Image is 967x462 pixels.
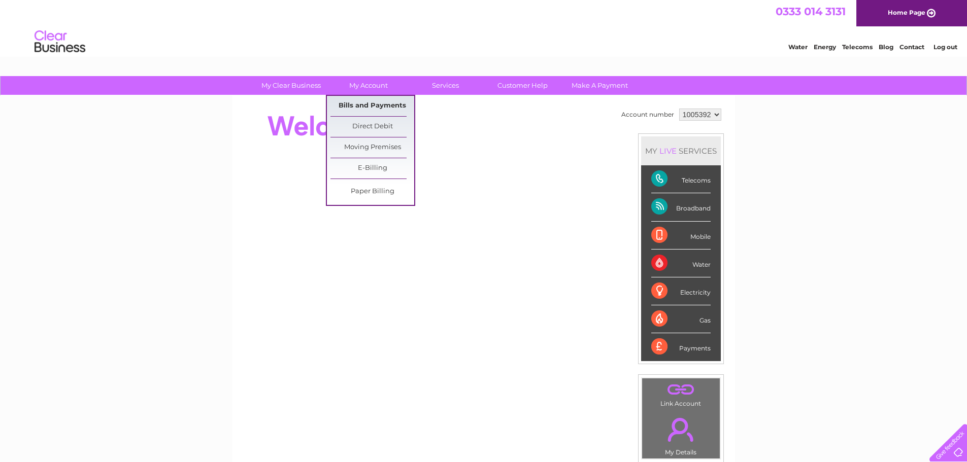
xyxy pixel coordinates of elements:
[330,117,414,137] a: Direct Debit
[651,193,711,221] div: Broadband
[657,146,679,156] div: LIVE
[619,106,677,123] td: Account number
[326,76,410,95] a: My Account
[651,165,711,193] div: Telecoms
[651,250,711,277] div: Water
[645,381,717,399] a: .
[244,6,724,49] div: Clear Business is a trading name of Verastar Limited (registered in [GEOGRAPHIC_DATA] No. 3667643...
[249,76,333,95] a: My Clear Business
[481,76,564,95] a: Customer Help
[814,43,836,51] a: Energy
[651,222,711,250] div: Mobile
[651,305,711,333] div: Gas
[330,137,414,158] a: Moving Premises
[842,43,873,51] a: Telecoms
[330,96,414,116] a: Bills and Payments
[330,182,414,202] a: Paper Billing
[933,43,957,51] a: Log out
[788,43,808,51] a: Water
[404,76,487,95] a: Services
[651,277,711,305] div: Electricity
[776,5,846,18] a: 0333 014 3131
[34,26,86,57] img: logo.png
[642,409,720,459] td: My Details
[558,76,642,95] a: Make A Payment
[330,158,414,179] a: E-Billing
[879,43,893,51] a: Blog
[641,136,721,165] div: MY SERVICES
[651,333,711,361] div: Payments
[645,412,717,447] a: .
[642,378,720,410] td: Link Account
[899,43,924,51] a: Contact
